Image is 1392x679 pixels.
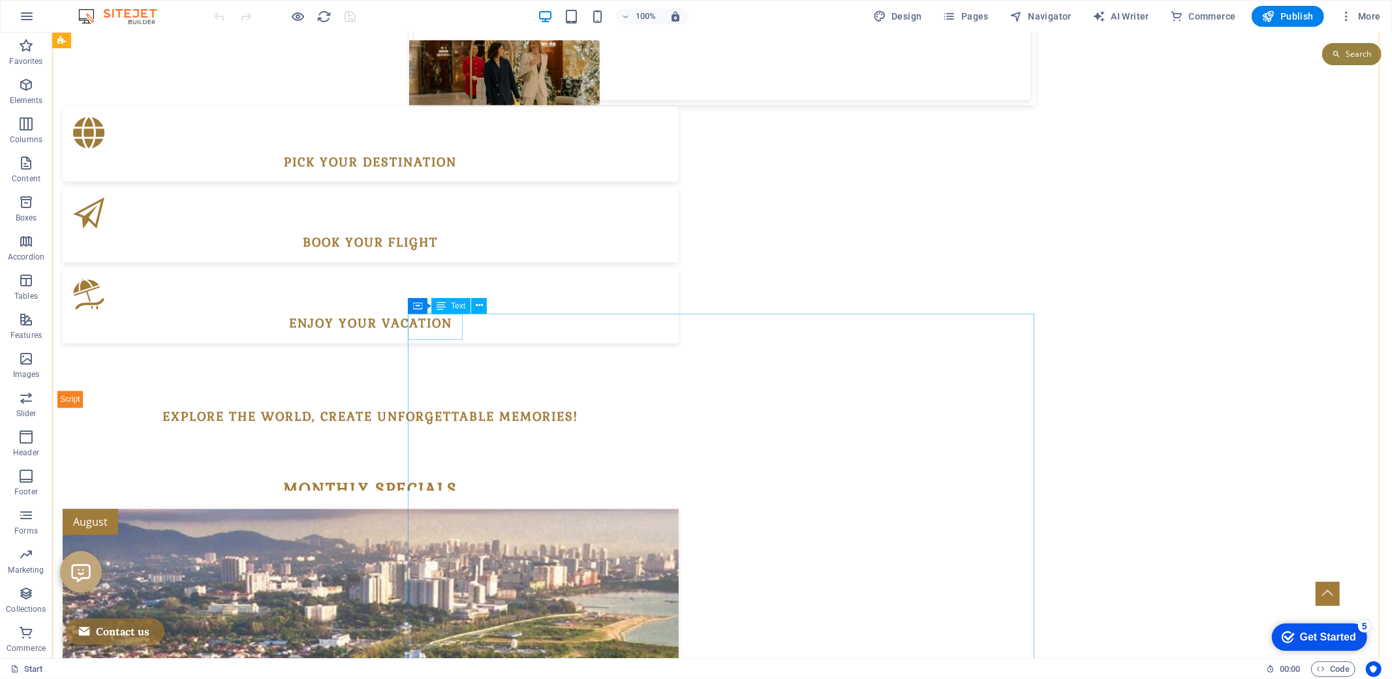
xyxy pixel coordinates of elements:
[873,10,922,23] span: Design
[10,330,42,340] p: Features
[13,447,39,458] p: Header
[1087,6,1154,27] button: AI Writer
[938,6,994,27] button: Pages
[670,10,681,22] i: On resize automatically adjust zoom level to fit chosen device.
[10,95,43,106] p: Elements
[1262,10,1314,23] span: Publish
[16,213,37,223] p: Boxes
[36,14,92,26] div: Get Started
[317,9,332,24] i: Reload page
[1165,6,1241,27] button: Commerce
[14,526,38,536] p: Forms
[8,7,103,34] div: Get Started 5 items remaining, 0% complete
[12,174,40,184] p: Content
[94,3,107,16] div: 5
[1270,10,1329,33] div: Search
[451,302,465,310] span: Text
[1317,661,1350,677] span: Code
[1366,661,1382,677] button: Usercentrics
[868,6,927,27] div: Design (Ctrl+Alt+Y)
[1010,10,1072,23] span: Navigator
[8,565,44,575] p: Marketing
[13,369,40,380] p: Images
[10,661,43,677] a: Click to cancel selection. Double-click to open Pages
[1004,6,1077,27] button: Navigator
[1266,661,1301,677] h6: Session time
[1280,661,1300,677] span: 00 00
[868,6,927,27] button: Design
[16,408,37,419] p: Slider
[1340,10,1381,23] span: More
[10,134,42,145] p: Columns
[8,252,44,262] p: Accordion
[1092,10,1149,23] span: AI Writer
[13,586,112,612] button: Open form panel
[75,8,173,24] img: Editor Logo
[1335,6,1386,27] button: More
[290,8,306,24] button: Click here to leave preview mode and continue editing
[1252,6,1324,27] button: Publish
[943,10,989,23] span: Pages
[8,519,50,560] button: Open chatbot window
[14,487,38,497] p: Footer
[1170,10,1236,23] span: Commerce
[44,592,97,606] span: Contact us
[6,604,46,614] p: Collections
[14,291,38,301] p: Tables
[1311,661,1355,677] button: Code
[9,56,42,67] p: Favorites
[636,8,657,24] h6: 100%
[1289,664,1291,674] span: :
[616,8,662,24] button: 100%
[7,643,46,654] p: Commerce
[317,8,332,24] button: reload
